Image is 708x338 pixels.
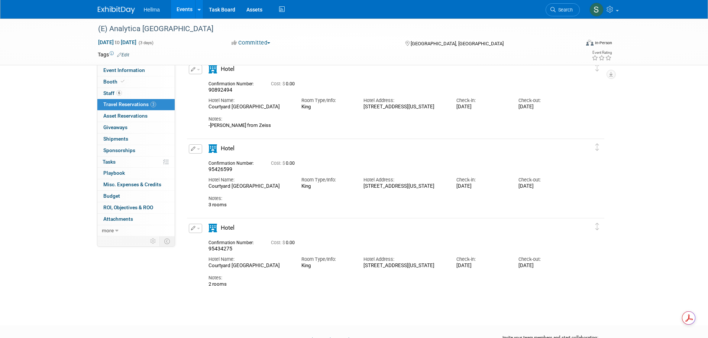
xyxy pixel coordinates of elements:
[97,76,175,88] a: Booth
[208,87,232,93] span: 90892494
[208,158,260,166] div: Confirmation Number:
[208,275,570,281] div: Notes:
[363,97,445,104] div: Hotel Address:
[97,145,175,156] a: Sponsorships
[103,113,148,119] span: Asset Reservations
[208,79,260,87] div: Confirmation Number:
[586,40,594,46] img: Format-Inperson.png
[208,256,290,263] div: Hotel Name:
[208,104,290,110] div: Courtyard [GEOGRAPHIC_DATA]
[518,104,569,110] div: [DATE]
[301,263,352,269] div: King
[301,177,352,183] div: Room Type/Info:
[103,124,127,130] span: Giveaways
[103,136,128,142] span: Shipments
[208,122,570,128] div: -[PERSON_NAME] from Zeiss
[103,204,153,210] span: ROI, Objectives & ROO
[97,134,175,145] a: Shipments
[221,224,235,231] span: Hotel
[301,104,352,110] div: King
[456,177,507,183] div: Check-in:
[159,236,175,246] td: Toggle Event Tabs
[518,183,569,190] div: [DATE]
[301,256,352,263] div: Room Type/Info:
[363,177,445,183] div: Hotel Address:
[97,88,175,99] a: Staff6
[208,202,570,208] div: 3 rooms
[456,97,507,104] div: Check-in:
[208,144,217,153] i: Hotel
[97,202,175,213] a: ROI, Objectives & ROO
[103,170,125,176] span: Playbook
[121,79,125,83] i: Booth reservation complete
[208,97,290,104] div: Hotel Name:
[208,195,570,202] div: Notes:
[97,225,175,236] a: more
[208,238,260,246] div: Confirmation Number:
[592,51,612,55] div: Event Rating
[595,144,599,151] i: Click and drag to move item
[208,166,232,172] span: 95426599
[103,216,133,222] span: Attachments
[103,147,135,153] span: Sponsorships
[103,79,126,85] span: Booth
[363,104,445,110] div: [STREET_ADDRESS][US_STATE]
[271,161,286,166] span: Cost: $
[595,40,612,46] div: In-Person
[97,168,175,179] a: Playbook
[221,145,235,152] span: Hotel
[208,183,290,190] div: Courtyard [GEOGRAPHIC_DATA]
[96,22,569,36] div: (E) Analytica [GEOGRAPHIC_DATA]
[595,223,599,230] i: Click and drag to move item
[103,101,156,107] span: Travel Reservations
[116,90,122,96] span: 6
[271,240,298,245] span: 0.00
[98,51,129,58] td: Tags
[536,39,612,50] div: Event Format
[518,97,569,104] div: Check-out:
[456,104,507,110] div: [DATE]
[363,256,445,263] div: Hotel Address:
[301,97,352,104] div: Room Type/Info:
[221,66,235,72] span: Hotel
[117,52,129,58] a: Edit
[271,240,286,245] span: Cost: $
[97,157,175,168] a: Tasks
[271,81,298,86] span: 0.00
[103,90,122,96] span: Staff
[456,183,507,190] div: [DATE]
[114,39,121,45] span: to
[98,39,137,46] span: [DATE] [DATE]
[208,177,290,183] div: Hotel Name:
[208,263,290,269] div: Courtyard [GEOGRAPHIC_DATA]
[97,179,175,190] a: Misc. Expenses & Credits
[363,183,445,190] div: [STREET_ADDRESS][US_STATE]
[151,102,156,107] span: 3
[518,256,569,263] div: Check-out:
[518,263,569,269] div: [DATE]
[208,246,232,252] span: 95434275
[103,159,116,165] span: Tasks
[229,39,273,47] button: Committed
[97,214,175,225] a: Attachments
[98,6,135,14] img: ExhibitDay
[363,263,445,269] div: [STREET_ADDRESS][US_STATE]
[97,99,175,110] a: Travel Reservations3
[103,193,120,199] span: Budget
[102,227,114,233] span: more
[97,111,175,122] a: Asset Reservations
[271,81,286,86] span: Cost: $
[595,64,599,72] i: Click and drag to move item
[301,183,352,189] div: King
[97,191,175,202] a: Budget
[456,263,507,269] div: [DATE]
[589,3,604,17] img: Stacey Carrier
[556,7,573,13] span: Search
[208,65,217,73] i: Hotel
[97,122,175,133] a: Giveaways
[411,41,504,46] span: [GEOGRAPHIC_DATA], [GEOGRAPHIC_DATA]
[456,256,507,263] div: Check-in:
[546,3,580,16] a: Search
[144,7,160,13] span: Hellma
[103,67,145,73] span: Event Information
